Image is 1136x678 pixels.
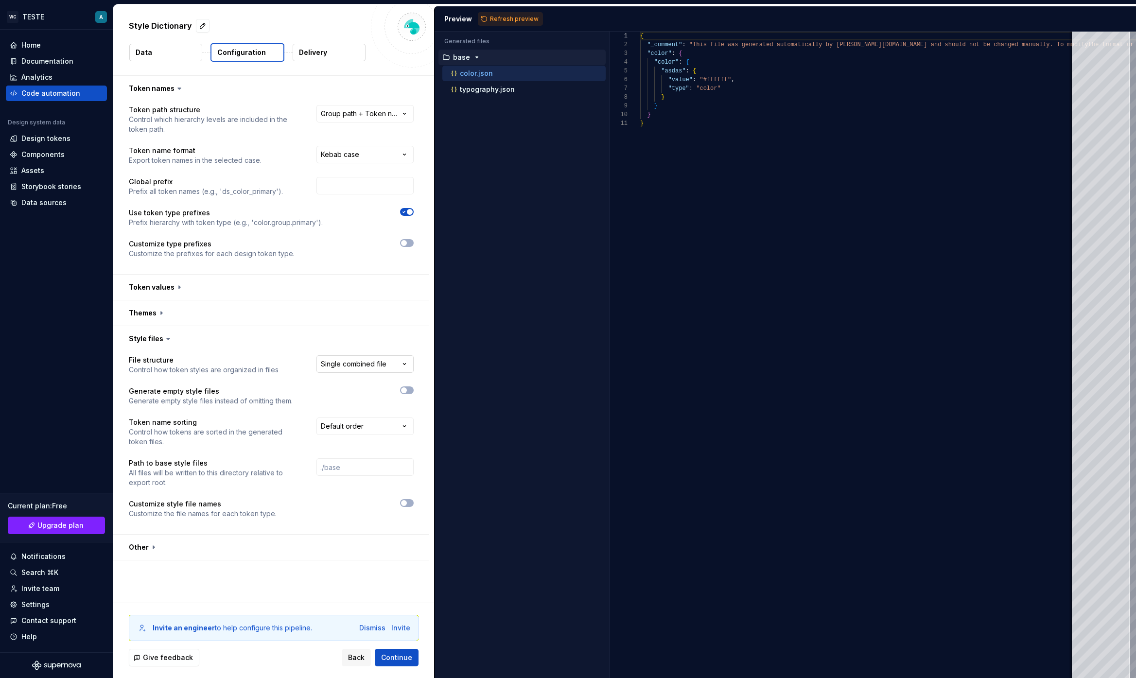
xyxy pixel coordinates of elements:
a: Analytics [6,70,107,85]
p: Control how token styles are organized in files [129,365,279,375]
button: Back [342,649,371,666]
span: : [685,68,689,74]
span: "This file was generated automatically by [PERSON_NAME] [689,41,882,48]
p: color.json [460,70,493,77]
div: Code automation [21,88,80,98]
span: "asdas" [661,68,685,74]
div: Invite team [21,584,59,593]
p: Export token names in the selected case. [129,156,262,165]
a: Assets [6,163,107,178]
div: 10 [610,110,628,119]
a: Invite team [6,581,107,596]
div: Design system data [8,119,65,126]
span: } [661,94,664,101]
button: Notifications [6,549,107,564]
span: Upgrade plan [37,521,84,530]
span: } [640,120,644,127]
div: Current plan : Free [8,501,105,511]
b: Invite an engineer [153,624,215,632]
p: Customize type prefixes [129,239,295,249]
p: Customize style file names [129,499,277,509]
div: A [99,13,103,21]
button: Data [129,44,202,61]
p: Control which hierarchy levels are included in the token path. [129,115,299,134]
div: 1 [610,32,628,40]
button: WCTESTEA [2,6,111,27]
p: Prefix all token names (e.g., 'ds_color_primary'). [129,187,283,196]
a: Components [6,147,107,162]
div: Help [21,632,37,642]
button: Give feedback [129,649,199,666]
div: 11 [610,119,628,128]
span: "value" [668,76,692,83]
p: Token path structure [129,105,299,115]
div: 7 [610,84,628,93]
div: 8 [610,93,628,102]
button: Contact support [6,613,107,628]
span: : [679,59,682,66]
div: Notifications [21,552,66,561]
span: Back [348,653,365,662]
p: Path to base style files [129,458,299,468]
div: Settings [21,600,50,609]
span: { [685,59,689,66]
div: 2 [610,40,628,49]
span: : [682,41,685,48]
span: , [731,76,734,83]
p: Control how tokens are sorted in the generated token files. [129,427,299,447]
button: Delivery [293,44,366,61]
div: to help configure this pipeline. [153,623,312,633]
p: Data [136,48,152,57]
p: Generated files [444,37,600,45]
p: Customize the prefixes for each design token type. [129,249,295,259]
div: Design tokens [21,134,70,143]
svg: Supernova Logo [32,661,81,670]
button: Invite [391,623,410,633]
span: "color" [654,59,679,66]
p: Style Dictionary [129,20,192,32]
button: Continue [375,649,419,666]
p: base [453,53,470,61]
span: : [672,50,675,57]
a: Design tokens [6,131,107,146]
button: Configuration [210,43,284,62]
button: base [438,52,606,63]
span: "#ffffff" [699,76,731,83]
span: "color" [647,50,671,57]
input: ./base [316,458,414,476]
button: Refresh preview [478,12,543,26]
span: : [693,76,696,83]
p: Customize the file names for each token type. [129,509,277,519]
span: } [654,103,658,109]
p: All files will be written to this directory relative to export root. [129,468,299,487]
div: 6 [610,75,628,84]
span: : [689,85,693,92]
a: Documentation [6,53,107,69]
span: "_comment" [647,41,682,48]
p: Token name sorting [129,417,299,427]
span: { [640,33,644,39]
div: 3 [610,49,628,58]
span: Refresh preview [490,15,539,23]
div: Storybook stories [21,182,81,191]
p: Generate empty style files instead of omitting them. [129,396,293,406]
div: Home [21,40,41,50]
div: Analytics [21,72,52,82]
span: "type" [668,85,689,92]
div: Components [21,150,65,159]
div: WC [7,11,18,23]
span: [DOMAIN_NAME] and should not be changed manually. To modify [882,41,1088,48]
p: Global prefix [129,177,283,187]
div: 4 [610,58,628,67]
button: Search ⌘K [6,565,107,580]
a: Home [6,37,107,53]
button: Help [6,629,107,644]
p: Generate empty style files [129,386,293,396]
div: 9 [610,102,628,110]
span: { [679,50,682,57]
p: typography.json [460,86,515,93]
button: Dismiss [359,623,385,633]
button: color.json [442,68,606,79]
a: Upgrade plan [8,517,105,534]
